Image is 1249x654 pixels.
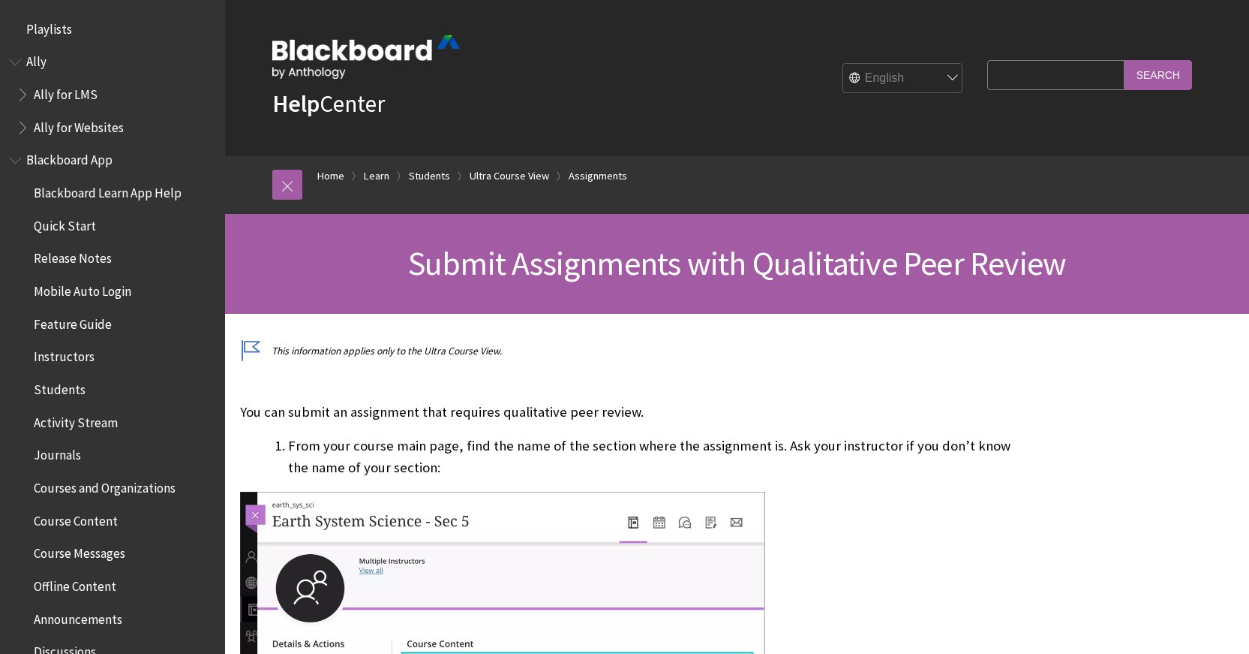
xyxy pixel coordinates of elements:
a: Students [409,167,450,185]
span: Quick Start [34,213,96,234]
span: Instructors [34,345,95,365]
span: Submit Assignments with Qualitative Peer Review [408,243,1066,284]
span: Courses and Organizations [34,475,176,496]
span: Activity Stream [34,410,118,430]
span: Mobile Auto Login [34,279,131,299]
span: Course Content [34,508,118,529]
a: HelpCenter [272,89,385,119]
li: From your course main page, find the name of the section where the assignment is. Ask your instru... [288,435,1012,478]
img: Blackboard by Anthology [272,35,460,79]
nav: Book outline for Anthology Ally Help [9,50,216,140]
span: Blackboard Learn App Help [34,180,182,200]
span: Offline Content [34,574,116,594]
span: Announcements [34,607,122,627]
a: Assignments [569,167,627,185]
span: Blackboard App [26,148,113,168]
a: Learn [364,167,389,185]
strong: Help [272,89,320,119]
select: Site Language Selector [843,64,963,94]
span: Students [34,377,86,397]
nav: Book outline for Playlists [9,17,216,42]
span: Ally for LMS [34,82,98,102]
span: Playlists [26,17,72,37]
span: Feature Guide [34,312,112,332]
span: Course Messages [34,541,125,562]
input: Search [1124,60,1192,89]
a: Ultra Course View [470,167,549,185]
p: You can submit an assignment that requires qualitative peer review. [240,402,1012,422]
span: Journals [34,443,81,463]
span: Ally [26,50,47,70]
span: Release Notes [34,246,112,267]
p: This information applies only to the Ultra Course View. [240,344,1012,358]
a: Home [317,167,344,185]
span: Ally for Websites [34,115,124,135]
